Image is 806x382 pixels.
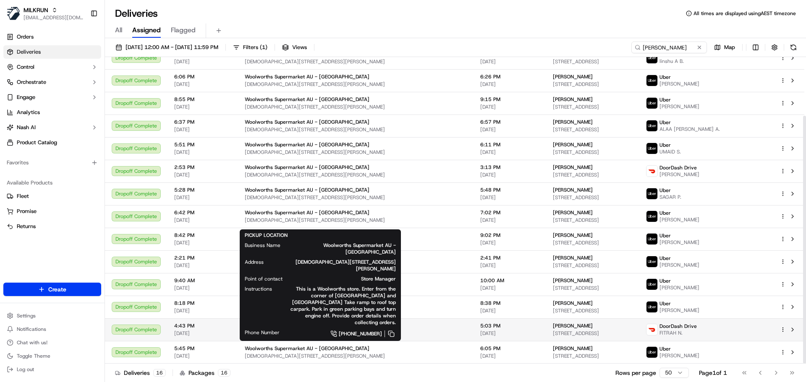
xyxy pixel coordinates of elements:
span: PICKUP LOCATION [245,232,288,239]
span: Promise [17,208,37,215]
span: [DEMOGRAPHIC_DATA][STREET_ADDRESS][PERSON_NAME] [277,259,396,272]
span: [STREET_ADDRESS] [553,217,633,223]
span: [PERSON_NAME] [553,209,593,216]
img: uber-new-logo.jpeg [646,256,657,267]
span: ( 1 ) [260,44,267,51]
img: uber-new-logo.jpeg [646,98,657,109]
span: Orders [17,33,34,41]
p: Rows per page [615,369,656,377]
span: Uber [659,278,671,284]
span: Uber [659,210,671,216]
span: [PERSON_NAME] [553,345,593,352]
a: Orders [3,30,101,44]
span: Views [292,44,307,51]
span: 9:02 PM [480,232,539,239]
img: uber-new-logo.jpeg [646,279,657,290]
span: This is a Woolworths store. Enter from the corner of [GEOGRAPHIC_DATA] and [GEOGRAPHIC_DATA] Take... [285,286,396,326]
input: Type to search [631,42,707,53]
span: Instructions [245,286,272,292]
span: Iinshu A B. [659,58,684,65]
span: 6:37 PM [174,119,231,125]
span: [STREET_ADDRESS] [553,307,633,314]
span: [STREET_ADDRESS] [553,330,633,337]
span: [DEMOGRAPHIC_DATA][STREET_ADDRESS][PERSON_NAME] [245,353,467,359]
span: Uber [659,187,671,194]
span: Control [17,63,34,71]
button: Log out [3,364,101,375]
span: [DEMOGRAPHIC_DATA][STREET_ADDRESS][PERSON_NAME] [245,126,467,133]
button: Promise [3,205,101,218]
button: Chat with us! [3,337,101,348]
div: Deliveries [115,369,166,377]
span: Woolworths Supermarket AU - [GEOGRAPHIC_DATA] [245,119,369,125]
span: [PERSON_NAME] [659,103,699,110]
button: Engage [3,91,101,104]
span: DoorDash Drive [659,323,697,330]
div: Page 1 of 1 [699,369,727,377]
button: Nash AI [3,121,101,134]
span: 3:13 PM [480,164,539,171]
span: [PERSON_NAME] [659,352,699,359]
img: uber-new-logo.jpeg [646,120,657,131]
span: 2:41 PM [480,255,539,261]
button: [DATE] 12:00 AM - [DATE] 11:59 PM [112,42,222,53]
button: Toggle Theme [3,350,101,362]
h1: Deliveries [115,7,158,20]
span: Assigned [132,25,161,35]
span: 8:38 PM [480,300,539,307]
button: Views [278,42,311,53]
span: Woolworths Supermarket AU - [GEOGRAPHIC_DATA] [245,187,369,193]
span: [PERSON_NAME] [659,262,699,268]
img: MILKRUN [7,7,20,20]
span: Notifications [17,326,46,333]
img: uber-new-logo.jpeg [646,234,657,244]
span: [STREET_ADDRESS] [553,239,633,246]
span: [DATE] [174,307,231,314]
span: Deliveries [17,48,41,56]
span: 6:26 PM [480,73,539,80]
span: [DATE] [174,104,231,110]
span: Woolworths Supermarket AU - [GEOGRAPHIC_DATA] [245,345,369,352]
span: [STREET_ADDRESS] [553,81,633,88]
a: Returns [7,223,98,230]
span: [PERSON_NAME] [553,300,593,307]
span: [DATE] [480,149,539,156]
span: 5:03 PM [480,322,539,329]
span: [PERSON_NAME] [659,81,699,87]
span: [PERSON_NAME] [659,307,699,314]
button: [EMAIL_ADDRESS][DOMAIN_NAME] [24,14,84,21]
span: [DEMOGRAPHIC_DATA][STREET_ADDRESS][PERSON_NAME] [245,104,467,110]
span: Phone Number [245,329,280,336]
img: uber-new-logo.jpeg [646,301,657,312]
span: 8:55 PM [174,96,231,103]
button: Control [3,60,101,74]
img: uber-new-logo.jpeg [646,52,657,63]
span: [DEMOGRAPHIC_DATA][STREET_ADDRESS][PERSON_NAME] [245,58,467,65]
span: Woolworths Supermarket AU - [GEOGRAPHIC_DATA] [245,73,369,80]
span: 8:42 PM [174,232,231,239]
span: 6:57 PM [480,119,539,125]
span: [PERSON_NAME] [553,73,593,80]
span: 8:18 PM [174,300,231,307]
div: Favorites [3,156,101,169]
div: 16 [218,369,230,377]
span: Analytics [17,109,40,116]
span: 6:05 PM [480,345,539,352]
span: Fleet [17,192,29,200]
span: 5:51 PM [174,141,231,148]
span: UMAID S. [659,148,681,155]
span: [DATE] [174,172,231,178]
span: DoorDash Drive [659,164,697,171]
a: Product Catalog [3,136,101,149]
span: SAGAR P. [659,194,681,200]
span: 2:53 PM [174,164,231,171]
button: Map [710,42,739,53]
span: Address [245,259,264,265]
span: [DATE] [174,217,231,223]
span: Engage [17,94,35,101]
span: [DATE] [480,285,539,291]
span: Create [48,285,66,294]
span: 6:11 PM [480,141,539,148]
span: Woolworths Supermarket AU - [GEOGRAPHIC_DATA] [245,96,369,103]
